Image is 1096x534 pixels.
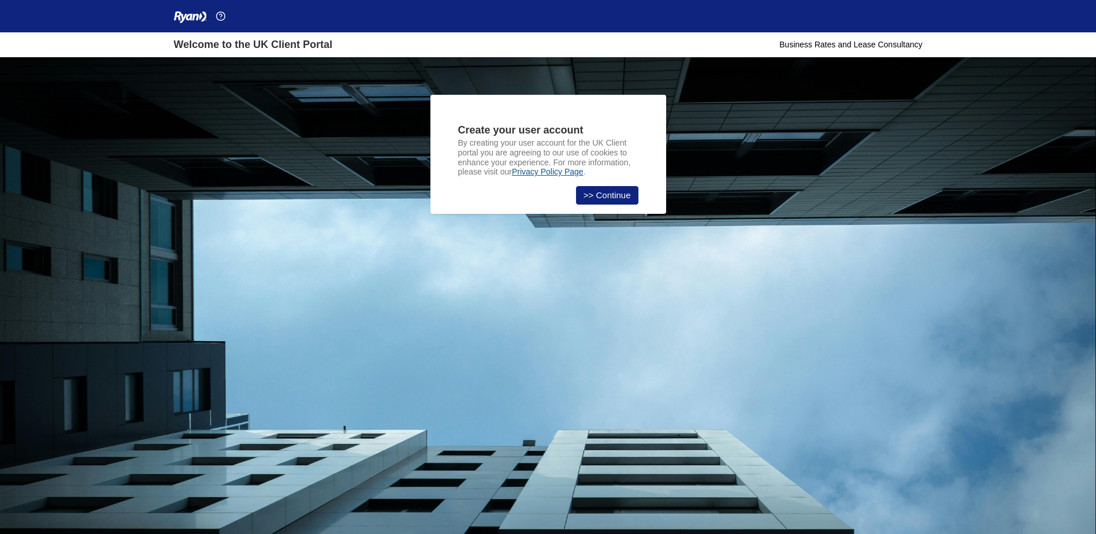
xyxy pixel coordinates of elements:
[576,186,638,205] a: >> Continue
[458,123,638,138] div: Create your user account
[779,39,922,51] div: Business Rates and Lease Consultancy
[458,138,638,177] p: By creating your user account for the UK Client portal you are agreeing to our use of cookies to ...
[174,37,333,53] div: Welcome to the UK Client Portal
[216,12,225,21] img: Help
[512,167,584,176] a: Privacy Policy Page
